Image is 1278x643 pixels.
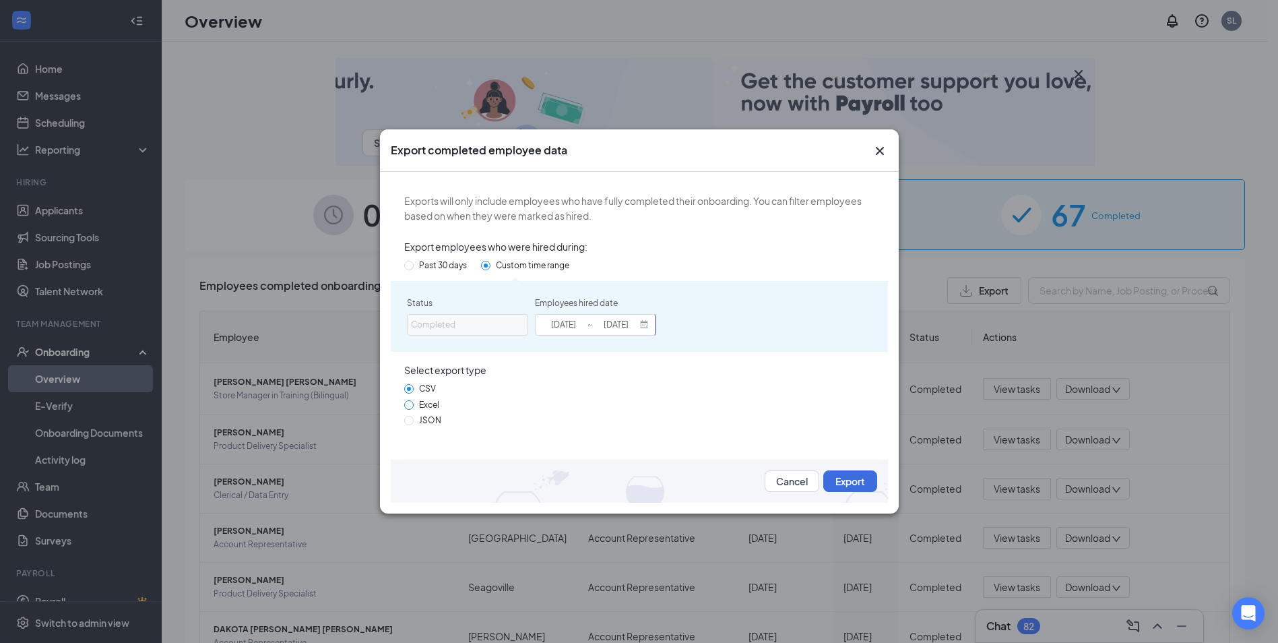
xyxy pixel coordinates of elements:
span: Export employees who were hired during: [404,239,874,254]
h3: Export completed employee data [391,143,567,158]
input: Start date [540,319,587,331]
span: Past 30 days [414,260,472,270]
label: Status: [407,298,433,308]
span: Exports will only include employees who have fully completed their onboarding. You can filter emp... [404,193,874,223]
svg: Cross [872,143,888,159]
div: Open Intercom Messenger [1232,597,1265,630]
span: ~ [587,319,593,331]
input: End date [593,319,640,331]
button: Close [872,143,888,159]
span: JSON [414,415,447,425]
span: CSV [414,384,441,394]
span: Custom time range [490,260,575,270]
button: Cancel [765,470,819,492]
span: Select export type [404,363,874,377]
input: Status: [411,317,417,333]
label: Employees hired date [535,298,618,308]
span: Excel [414,400,445,410]
button: Export [823,470,877,492]
div: Completed [411,318,517,332]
